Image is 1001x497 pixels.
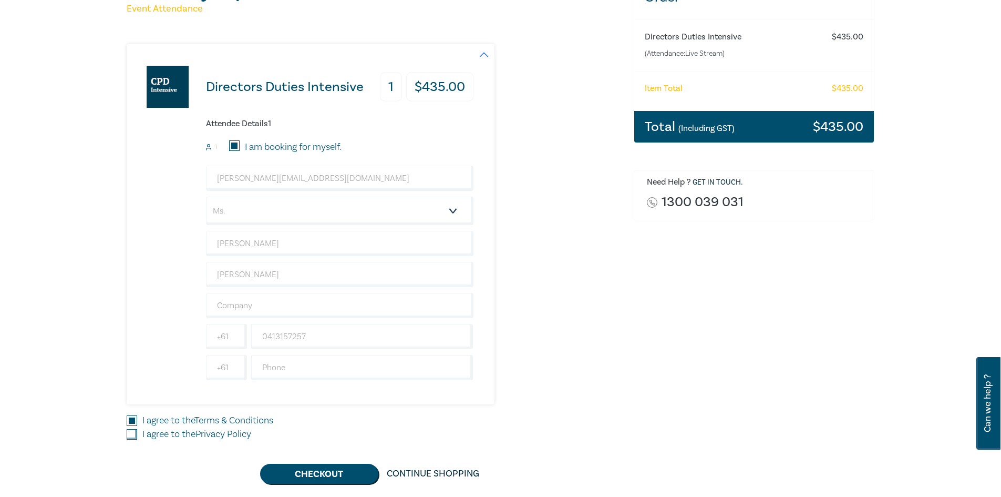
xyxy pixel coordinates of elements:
[378,464,488,484] a: Continue Shopping
[645,120,735,134] h3: Total
[647,177,866,188] h6: Need Help ? .
[206,80,364,94] h3: Directors Duties Intensive
[380,73,402,102] h3: 1
[260,464,378,484] button: Checkout
[194,414,273,427] a: Terms & Conditions
[406,73,473,102] h3: $ 435.00
[206,262,473,287] input: Last Name*
[251,324,473,349] input: Mobile*
[147,66,189,108] img: Directors Duties Intensive
[813,120,863,134] h3: $ 435.00
[142,428,251,441] label: I agree to the
[206,324,247,349] input: +61
[206,166,473,191] input: Attendee Email*
[215,144,217,151] small: 1
[245,140,342,154] label: I am booking for myself.
[693,178,741,187] a: Get in touch
[662,195,744,209] a: 1300 039 031
[251,355,473,380] input: Phone
[206,293,473,318] input: Company
[832,32,863,42] h6: $ 435.00
[832,84,863,94] h6: $ 435.00
[678,123,735,134] small: (Including GST)
[645,84,683,94] h6: Item Total
[645,48,822,59] small: (Attendance: Live Stream )
[645,32,822,42] h6: Directors Duties Intensive
[983,363,993,443] span: Can we help ?
[195,428,251,440] a: Privacy Policy
[206,355,247,380] input: +61
[206,231,473,256] input: First Name*
[142,414,273,428] label: I agree to the
[206,119,473,129] h6: Attendee Details 1
[127,3,621,15] h5: Event Attendance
